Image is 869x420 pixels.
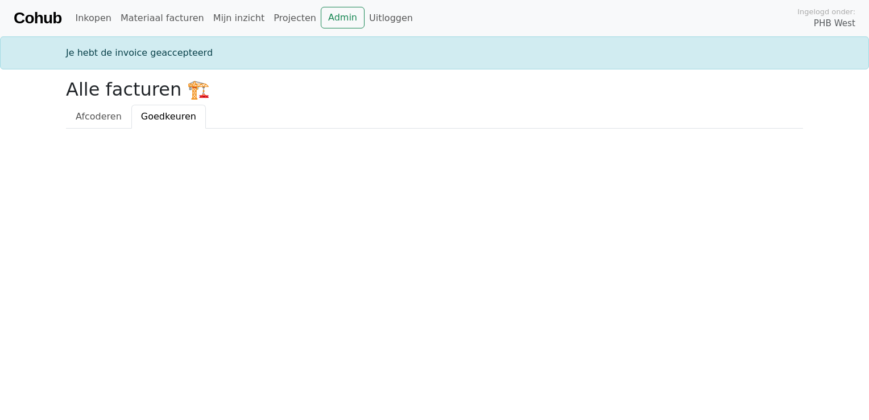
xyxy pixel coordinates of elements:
[71,7,115,30] a: Inkopen
[14,5,61,32] a: Cohub
[141,111,196,122] span: Goedkeuren
[76,111,122,122] span: Afcoderen
[365,7,417,30] a: Uitloggen
[131,105,206,129] a: Goedkeuren
[66,105,131,129] a: Afcoderen
[814,17,855,30] span: PHB West
[116,7,209,30] a: Materiaal facturen
[59,46,810,60] div: Je hebt de invoice geaccepteerd
[321,7,365,28] a: Admin
[209,7,270,30] a: Mijn inzicht
[797,6,855,17] span: Ingelogd onder:
[269,7,321,30] a: Projecten
[66,79,803,100] h2: Alle facturen 🏗️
